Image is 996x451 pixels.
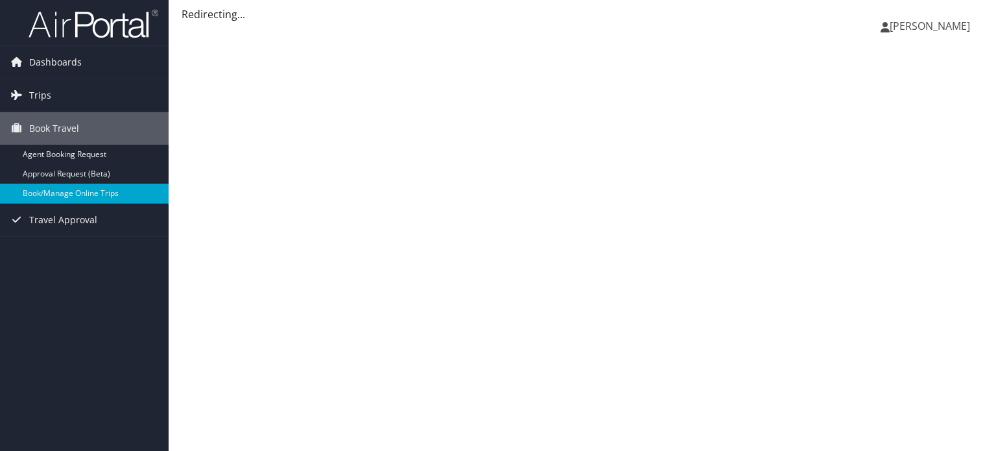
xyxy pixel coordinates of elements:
[29,112,79,145] span: Book Travel
[29,46,82,79] span: Dashboards
[890,19,970,33] span: [PERSON_NAME]
[29,79,51,112] span: Trips
[29,204,97,236] span: Travel Approval
[29,8,158,39] img: airportal-logo.png
[881,6,983,45] a: [PERSON_NAME]
[182,6,983,22] div: Redirecting...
